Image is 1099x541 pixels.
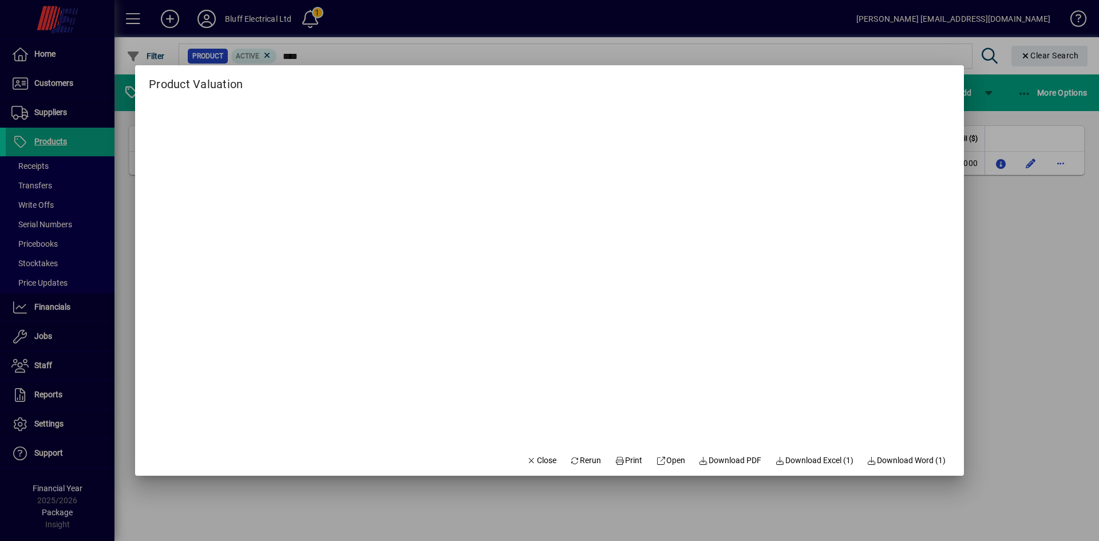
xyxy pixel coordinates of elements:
[135,65,256,93] h2: Product Valuation
[522,451,561,471] button: Close
[770,451,858,471] button: Download Excel (1)
[863,451,951,471] button: Download Word (1)
[527,455,556,467] span: Close
[615,455,642,467] span: Print
[699,455,762,467] span: Download PDF
[570,455,602,467] span: Rerun
[694,451,766,471] a: Download PDF
[656,455,685,467] span: Open
[651,451,690,471] a: Open
[867,455,946,467] span: Download Word (1)
[775,455,853,467] span: Download Excel (1)
[610,451,647,471] button: Print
